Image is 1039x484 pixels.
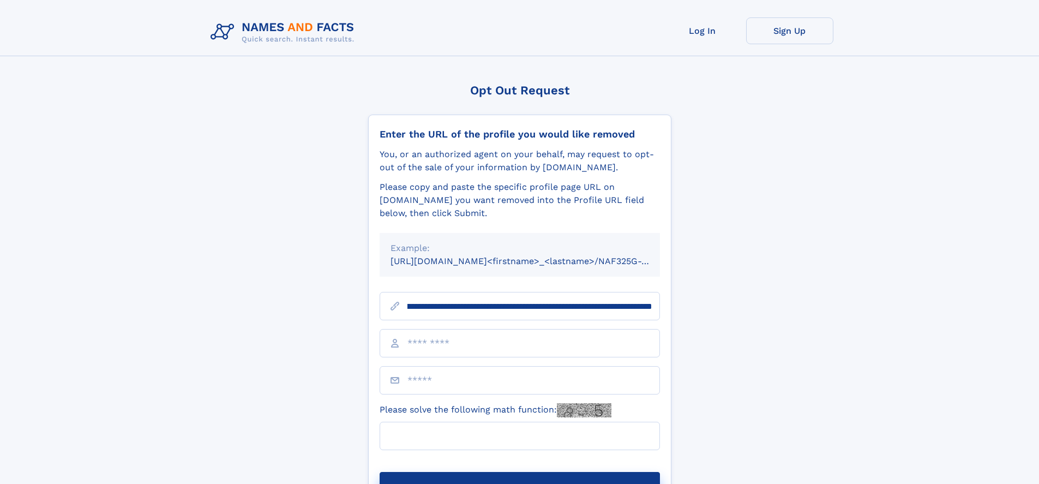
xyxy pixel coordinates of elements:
[380,403,611,417] label: Please solve the following math function:
[380,128,660,140] div: Enter the URL of the profile you would like removed
[368,83,671,97] div: Opt Out Request
[659,17,746,44] a: Log In
[391,256,681,266] small: [URL][DOMAIN_NAME]<firstname>_<lastname>/NAF325G-xxxxxxxx
[380,181,660,220] div: Please copy and paste the specific profile page URL on [DOMAIN_NAME] you want removed into the Pr...
[380,148,660,174] div: You, or an authorized agent on your behalf, may request to opt-out of the sale of your informatio...
[391,242,649,255] div: Example:
[746,17,833,44] a: Sign Up
[206,17,363,47] img: Logo Names and Facts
